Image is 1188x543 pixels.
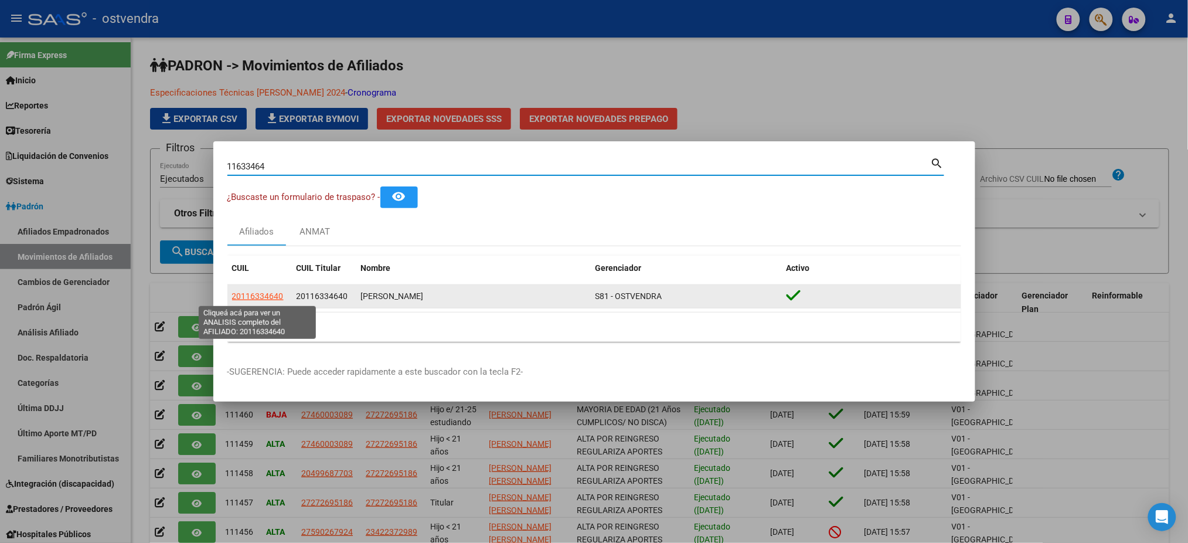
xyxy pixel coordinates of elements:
[782,256,961,281] datatable-header-cell: Activo
[595,291,662,301] span: S81 - OSTVENDRA
[591,256,782,281] datatable-header-cell: Gerenciador
[595,263,642,273] span: Gerenciador
[227,365,961,379] p: -SUGERENCIA: Puede acceder rapidamente a este buscador con la tecla F2-
[227,256,292,281] datatable-header-cell: CUIL
[361,263,391,273] span: Nombre
[227,192,380,202] span: ¿Buscaste un formulario de traspaso? -
[239,225,274,239] div: Afiliados
[392,189,406,203] mat-icon: remove_red_eye
[361,290,586,303] div: [PERSON_NAME]
[297,291,348,301] span: 20116334640
[292,256,356,281] datatable-header-cell: CUIL Titular
[227,313,961,342] div: 1 total
[931,155,944,169] mat-icon: search
[300,225,331,239] div: ANMAT
[787,263,810,273] span: Activo
[297,263,341,273] span: CUIL Titular
[1148,503,1176,531] div: Open Intercom Messenger
[356,256,591,281] datatable-header-cell: Nombre
[232,291,284,301] span: 20116334640
[232,263,250,273] span: CUIL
